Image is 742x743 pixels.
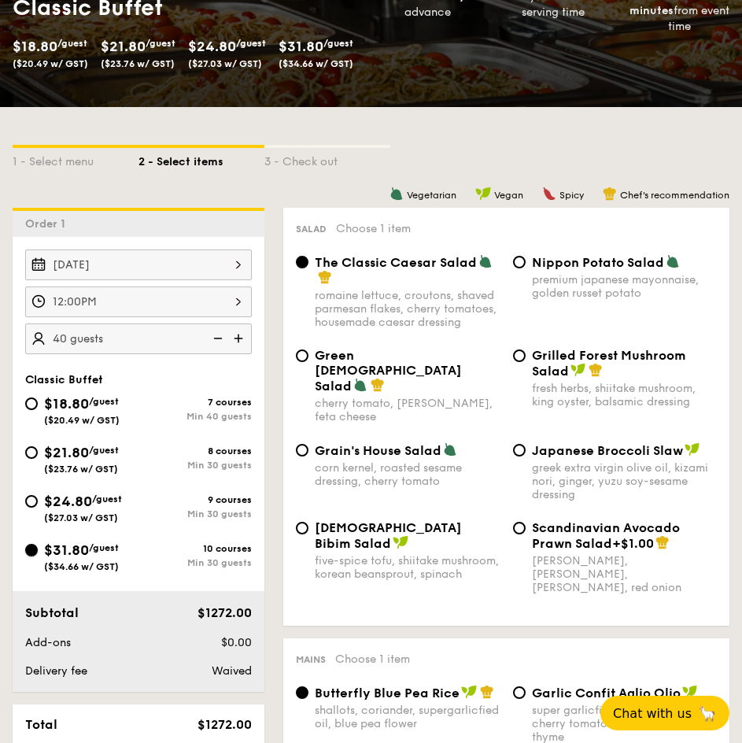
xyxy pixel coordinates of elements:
span: Grilled Forest Mushroom Salad [532,348,686,379]
img: icon-add.58712e84.svg [228,323,252,353]
img: icon-vegan.f8ff3823.svg [461,685,477,699]
span: $24.80 [188,38,236,55]
span: Subtotal [25,605,79,620]
span: ($27.03 w/ GST) [188,58,262,69]
span: /guest [89,396,119,407]
span: /guest [236,38,266,49]
div: 10 courses [138,543,252,554]
span: Green [DEMOGRAPHIC_DATA] Salad [315,348,462,394]
span: Add-ons [25,636,71,649]
div: 8 courses [138,445,252,457]
img: icon-vegan.f8ff3823.svg [475,187,491,201]
img: icon-vegan.f8ff3823.svg [682,685,698,699]
span: $31.80 [44,542,89,559]
span: Spicy [559,190,584,201]
div: Min 30 guests [138,557,252,568]
div: [PERSON_NAME], [PERSON_NAME], [PERSON_NAME], red onion [532,554,718,594]
img: icon-vegetarian.fe4039eb.svg [389,187,404,201]
img: icon-chef-hat.a58ddaea.svg [655,535,670,549]
span: $1272.00 [197,605,252,620]
span: ($23.76 w/ GST) [101,58,175,69]
span: Order 1 [25,217,72,231]
div: shallots, coriander, supergarlicfied oil, blue pea flower [315,704,500,730]
input: Number of guests [25,323,252,354]
span: Chat with us [613,706,692,721]
span: Garlic Confit Aglio Olio [532,686,681,700]
input: Garlic Confit Aglio Oliosuper garlicfied oil, slow baked cherry tomatoes, garden fresh thyme [513,686,526,699]
span: /guest [146,38,175,49]
span: /guest [57,38,87,49]
input: $21.80/guest($23.76 w/ GST)8 coursesMin 30 guests [25,446,38,459]
input: Green [DEMOGRAPHIC_DATA] Saladcherry tomato, [PERSON_NAME], feta cheese [296,349,308,362]
div: 1 - Select menu [13,148,138,170]
span: $18.80 [44,395,89,412]
img: icon-vegetarian.fe4039eb.svg [353,378,367,392]
input: $31.80/guest($34.66 w/ GST)10 coursesMin 30 guests [25,544,38,556]
span: Grain's House Salad [315,443,441,458]
img: icon-spicy.37a8142b.svg [542,187,556,201]
span: /guest [89,445,119,456]
div: 2 - Select items [138,148,264,170]
span: ($20.49 w/ GST) [44,415,120,426]
span: 🦙 [698,704,717,723]
span: $1272.00 [197,717,252,732]
span: $21.80 [101,38,146,55]
button: Chat with us🦙 [600,696,729,730]
img: icon-chef-hat.a58ddaea.svg [603,187,617,201]
img: icon-vegetarian.fe4039eb.svg [443,442,457,457]
span: $0.00 [221,636,252,649]
input: [DEMOGRAPHIC_DATA] Bibim Saladfive-spice tofu, shiitake mushroom, korean beansprout, spinach [296,522,308,534]
div: Min 40 guests [138,411,252,422]
span: Chef's recommendation [620,190,729,201]
div: corn kernel, roasted sesame dressing, cherry tomato [315,461,500,488]
span: Butterfly Blue Pea Rice [315,686,460,700]
span: ($20.49 w/ GST) [13,58,88,69]
img: icon-chef-hat.a58ddaea.svg [480,685,494,699]
span: ($27.03 w/ GST) [44,512,118,523]
span: Salad [296,224,327,235]
img: icon-vegan.f8ff3823.svg [393,535,408,549]
span: Classic Buffet [25,373,103,386]
span: ($23.76 w/ GST) [44,464,118,475]
span: Scandinavian Avocado Prawn Salad [532,520,680,551]
img: icon-vegan.f8ff3823.svg [570,363,586,377]
img: icon-vegetarian.fe4039eb.svg [666,254,680,268]
input: Grain's House Saladcorn kernel, roasted sesame dressing, cherry tomato [296,444,308,457]
img: icon-vegetarian.fe4039eb.svg [478,254,493,268]
div: 9 courses [138,494,252,505]
div: 3 - Check out [264,148,390,170]
span: Mains [296,654,326,665]
span: /guest [89,542,119,553]
div: premium japanese mayonnaise, golden russet potato [532,273,718,300]
span: +$1.00 [612,536,654,551]
input: The Classic Caesar Saladromaine lettuce, croutons, shaved parmesan flakes, cherry tomatoes, house... [296,256,308,268]
input: Event time [25,286,252,317]
input: $18.80/guest($20.49 w/ GST)7 coursesMin 40 guests [25,397,38,410]
div: greek extra virgin olive oil, kizami nori, ginger, yuzu soy-sesame dressing [532,461,718,501]
span: Japanese Broccoli Slaw [532,443,683,458]
div: cherry tomato, [PERSON_NAME], feta cheese [315,397,500,423]
span: Delivery fee [25,664,87,678]
span: $24.80 [44,493,92,510]
div: Min 30 guests [138,508,252,519]
img: icon-reduce.1d2dbef1.svg [205,323,228,353]
div: 7 courses [138,397,252,408]
span: ($34.66 w/ GST) [44,561,119,572]
span: $21.80 [44,444,89,461]
div: romaine lettuce, croutons, shaved parmesan flakes, cherry tomatoes, housemade caesar dressing [315,289,500,329]
img: icon-chef-hat.a58ddaea.svg [371,378,385,392]
input: Japanese Broccoli Slawgreek extra virgin olive oil, kizami nori, ginger, yuzu soy-sesame dressing [513,444,526,457]
input: $24.80/guest($27.03 w/ GST)9 coursesMin 30 guests [25,495,38,508]
span: [DEMOGRAPHIC_DATA] Bibim Salad [315,520,462,551]
img: icon-chef-hat.a58ddaea.svg [589,363,603,377]
span: /guest [323,38,353,49]
span: $18.80 [13,38,57,55]
img: icon-vegan.f8ff3823.svg [685,442,700,457]
span: $31.80 [279,38,323,55]
input: Grilled Forest Mushroom Saladfresh herbs, shiitake mushroom, king oyster, balsamic dressing [513,349,526,362]
span: ($34.66 w/ GST) [279,58,353,69]
span: The Classic Caesar Salad [315,255,477,270]
span: Choose 1 item [336,222,411,235]
span: Waived [212,664,252,678]
span: Vegan [494,190,523,201]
